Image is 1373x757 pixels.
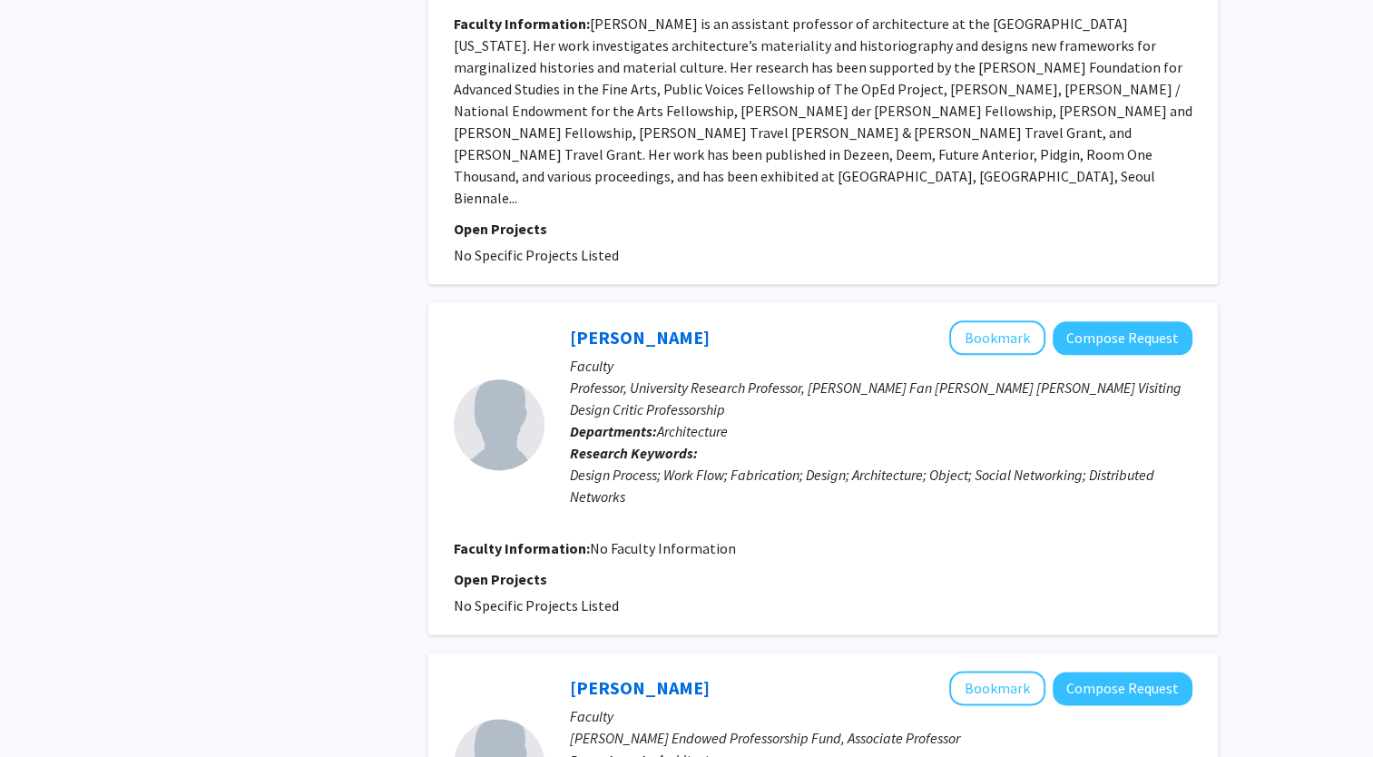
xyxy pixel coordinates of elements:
p: Professor, University Research Professor, [PERSON_NAME] Fan [PERSON_NAME] [PERSON_NAME] Visiting ... [570,377,1192,420]
button: Add Anne Filson to Bookmarks [949,320,1045,355]
span: Architecture [657,422,728,440]
p: Faculty [570,705,1192,727]
span: No Specific Projects Listed [454,246,619,264]
b: Research Keywords: [570,444,698,462]
a: [PERSON_NAME] [570,676,710,699]
b: Faculty Information: [454,539,590,557]
button: Add Wallis Miller to Bookmarks [949,671,1045,705]
p: [PERSON_NAME] Endowed Professorship Fund, Associate Professor [570,727,1192,749]
span: No Specific Projects Listed [454,596,619,614]
p: Open Projects [454,568,1192,590]
div: Design Process; Work Flow; Fabrication; Design; Architecture; Object; Social Networking; Distribu... [570,464,1192,507]
button: Compose Request to Anne Filson [1053,321,1192,355]
button: Compose Request to Wallis Miller [1053,672,1192,705]
a: [PERSON_NAME] [570,326,710,349]
p: Open Projects [454,218,1192,240]
span: No Faculty Information [590,539,736,557]
p: Faculty [570,355,1192,377]
b: Departments: [570,422,657,440]
fg-read-more: [PERSON_NAME] is an assistant professor of architecture at the [GEOGRAPHIC_DATA][US_STATE]. Her w... [454,15,1192,207]
iframe: Chat [14,675,77,743]
b: Faculty Information: [454,15,590,33]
